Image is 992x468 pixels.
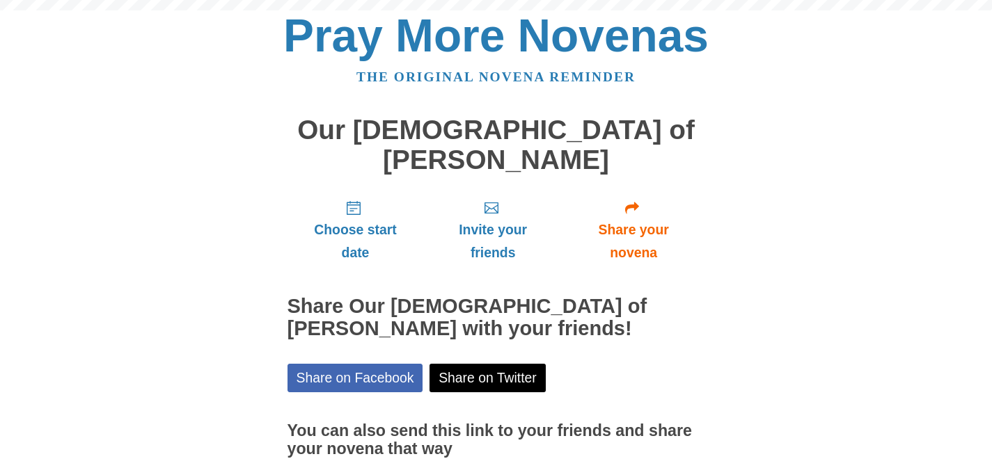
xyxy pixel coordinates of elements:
[437,218,548,264] span: Invite your friends
[356,70,636,84] a: The original novena reminder
[288,422,705,458] h3: You can also send this link to your friends and share your novena that way
[288,188,424,271] a: Choose start date
[576,218,691,264] span: Share your novena
[562,188,705,271] a: Share your novena
[423,188,562,271] a: Invite your friends
[288,364,423,392] a: Share on Facebook
[288,115,705,175] h1: Our [DEMOGRAPHIC_DATA] of [PERSON_NAME]
[283,10,709,61] a: Pray More Novenas
[288,296,705,340] h2: Share Our [DEMOGRAPHIC_DATA] of [PERSON_NAME] with your friends!
[301,218,410,264] span: Choose start date
[430,364,546,392] a: Share on Twitter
